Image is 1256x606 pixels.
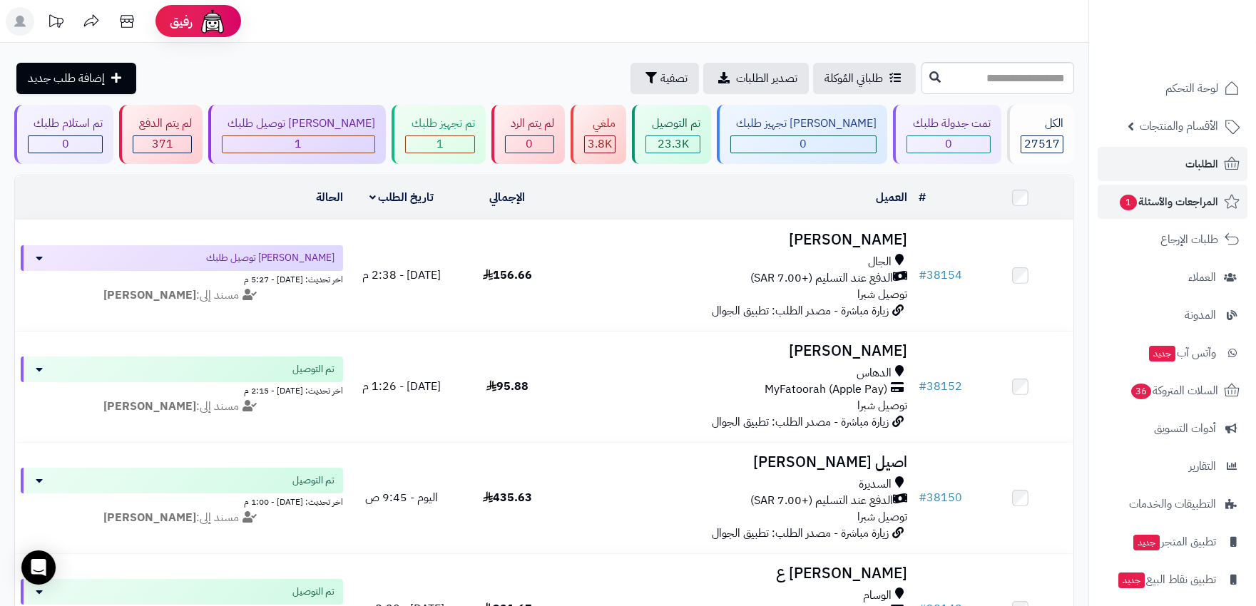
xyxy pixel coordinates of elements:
[750,270,893,287] span: الدفع عند التسليم (+7.00 SAR)
[1098,222,1247,257] a: طلبات الإرجاع
[857,508,907,525] span: توصيل شبرا
[10,510,354,526] div: مسند إلى:
[526,135,533,153] span: 0
[1133,535,1160,550] span: جديد
[1149,346,1175,361] span: جديد
[362,378,441,395] span: [DATE] - 1:26 م
[714,105,890,164] a: [PERSON_NAME] تجهيز طلبك 0
[505,115,554,132] div: لم يتم الرد
[21,382,343,397] div: اخر تحديث: [DATE] - 2:15 م
[890,105,1004,164] a: تمت جدولة طلبك 0
[1130,381,1218,401] span: السلات المتروكة
[857,365,892,381] span: الدهاس
[1098,298,1247,332] a: المدونة
[486,378,529,395] span: 95.88
[21,550,56,585] div: Open Intercom Messenger
[945,135,952,153] span: 0
[1098,374,1247,408] a: السلات المتروكة36
[1098,71,1247,106] a: لوحة التحكم
[103,287,196,304] strong: [PERSON_NAME]
[292,362,335,376] span: تم التوصيل
[629,105,713,164] a: تم التوصيل 23.3K
[223,136,374,153] div: 1
[10,287,354,304] div: مسند إلى:
[133,115,191,132] div: لم يتم الدفع
[919,489,926,506] span: #
[566,343,907,359] h3: [PERSON_NAME]
[919,267,962,284] a: #38154
[919,267,926,284] span: #
[1189,456,1216,476] span: التقارير
[813,63,916,94] a: طلباتي المُوكلة
[365,489,438,506] span: اليوم - 9:45 ص
[919,378,962,395] a: #38152
[295,135,302,153] span: 1
[489,189,525,206] a: الإجمالي
[38,7,73,39] a: تحديثات المنصة
[28,70,105,87] span: إضافة طلب جديد
[1129,494,1216,514] span: التطبيقات والخدمات
[630,63,699,94] button: تصفية
[646,136,699,153] div: 23318
[369,189,434,206] a: تاريخ الطلب
[103,398,196,415] strong: [PERSON_NAME]
[800,135,807,153] span: 0
[506,136,553,153] div: 0
[712,525,889,542] span: زيارة مباشرة - مصدر الطلب: تطبيق الجوال
[1185,305,1216,325] span: المدونة
[1098,411,1247,446] a: أدوات التسويق
[1120,195,1137,210] span: 1
[1098,147,1247,181] a: الطلبات
[483,267,532,284] span: 156.66
[566,454,907,471] h3: اصيل [PERSON_NAME]
[1098,563,1247,597] a: تطبيق نقاط البيعجديد
[1131,384,1151,399] span: 36
[389,105,488,164] a: تم تجهيز طلبك 1
[489,105,568,164] a: لم يتم الرد 0
[1004,105,1077,164] a: الكل27517
[857,286,907,303] span: توصيل شبرا
[876,189,907,206] a: العميل
[1118,192,1218,212] span: المراجعات والأسئلة
[868,254,892,270] span: الجال
[316,189,343,206] a: الحالة
[1165,78,1218,98] span: لوحة التحكم
[859,476,892,493] span: السديرة
[584,115,616,132] div: ملغي
[1098,487,1247,521] a: التطبيقات والخدمات
[21,271,343,286] div: اخر تحديث: [DATE] - 5:27 م
[588,135,612,153] span: 3.8K
[21,493,343,508] div: اخر تحديث: [DATE] - 1:00 م
[152,135,173,153] span: 371
[103,509,196,526] strong: [PERSON_NAME]
[222,115,375,132] div: [PERSON_NAME] توصيل طلبك
[1132,532,1216,552] span: تطبيق المتجر
[1188,267,1216,287] span: العملاء
[1021,115,1063,132] div: الكل
[292,473,335,488] span: تم التوصيل
[1140,116,1218,136] span: الأقسام والمنتجات
[730,115,877,132] div: [PERSON_NAME] تجهيز طلبك
[1098,449,1247,483] a: التقارير
[170,13,193,30] span: رفيق
[1160,230,1218,250] span: طلبات الإرجاع
[11,105,116,164] a: تم استلام طلبك 0
[436,135,444,153] span: 1
[292,585,335,599] span: تم التوصيل
[658,135,689,153] span: 23.3K
[1098,525,1247,559] a: تطبيق المتجرجديد
[919,378,926,395] span: #
[10,399,354,415] div: مسند إلى:
[29,136,102,153] div: 0
[1117,570,1216,590] span: تطبيق نقاط البيع
[907,115,990,132] div: تمت جدولة طلبك
[660,70,688,87] span: تصفية
[919,489,962,506] a: #38150
[731,136,876,153] div: 0
[750,493,893,509] span: الدفع عند التسليم (+7.00 SAR)
[406,136,474,153] div: 1
[28,115,103,132] div: تم استلام طلبك
[919,189,926,206] a: #
[863,587,892,604] span: الوسام
[1098,260,1247,294] a: العملاء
